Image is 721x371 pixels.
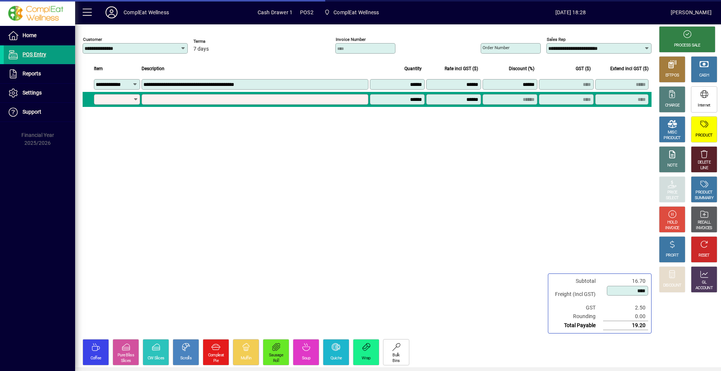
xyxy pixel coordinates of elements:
[23,51,46,57] span: POS Entry
[674,43,700,48] div: PROCESS SALE
[23,32,36,38] span: Home
[665,73,679,78] div: EFTPOS
[241,356,252,361] div: Muffin
[698,220,711,225] div: RECALL
[4,26,75,45] a: Home
[213,358,219,364] div: Pie
[547,37,566,42] mat-label: Sales rep
[258,6,293,18] span: Cash Drawer 1
[551,285,603,303] td: Freight (Incl GST)
[392,353,400,358] div: Bulk
[23,109,41,115] span: Support
[698,253,710,258] div: RESET
[83,37,102,42] mat-label: Customer
[148,356,164,361] div: CW Slices
[100,6,124,19] button: Profile
[269,353,283,358] div: Sausage
[668,130,677,135] div: MISC
[702,280,707,285] div: GL
[699,73,709,78] div: CASH
[696,225,712,231] div: INVOICES
[551,312,603,321] td: Rounding
[180,356,192,361] div: Scrolls
[603,321,648,330] td: 19.20
[603,312,648,321] td: 0.00
[208,353,224,358] div: Compleat
[667,190,677,195] div: PRICE
[576,65,591,73] span: GST ($)
[667,163,677,168] div: NOTE
[509,65,534,73] span: Discount (%)
[603,277,648,285] td: 16.70
[551,277,603,285] td: Subtotal
[91,356,101,361] div: Coffee
[193,39,238,44] span: Terms
[4,103,75,122] a: Support
[695,195,713,201] div: SUMMARY
[23,90,42,96] span: Settings
[445,65,478,73] span: Rate incl GST ($)
[321,6,382,19] span: ComplEat Wellness
[300,6,314,18] span: POS2
[603,303,648,312] td: 2.50
[551,303,603,312] td: GST
[695,133,712,138] div: PRODUCT
[336,37,366,42] mat-label: Invoice number
[142,65,164,73] span: Description
[23,71,41,77] span: Reports
[362,356,370,361] div: Wrap
[273,358,279,364] div: Roll
[118,353,134,358] div: Pure Bliss
[665,103,680,108] div: CHARGE
[664,135,680,141] div: PRODUCT
[193,46,209,52] span: 7 days
[302,356,310,361] div: Soup
[4,84,75,102] a: Settings
[695,285,713,291] div: ACCOUNT
[4,65,75,83] a: Reports
[483,45,510,50] mat-label: Order number
[551,321,603,330] td: Total Payable
[392,358,400,364] div: Bins
[698,160,710,165] div: DELETE
[666,195,679,201] div: SELECT
[333,6,379,18] span: ComplEat Wellness
[121,358,131,364] div: Slices
[330,356,342,361] div: Quiche
[698,103,710,108] div: Internet
[667,220,677,225] div: HOLD
[700,165,708,171] div: LINE
[663,283,681,288] div: DISCOUNT
[610,65,649,73] span: Extend incl GST ($)
[665,225,679,231] div: INVOICE
[666,253,679,258] div: PROFIT
[124,6,169,18] div: ComplEat Wellness
[94,65,103,73] span: Item
[471,6,671,18] span: [DATE] 18:28
[695,190,712,195] div: PRODUCT
[671,6,712,18] div: [PERSON_NAME]
[404,65,422,73] span: Quantity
